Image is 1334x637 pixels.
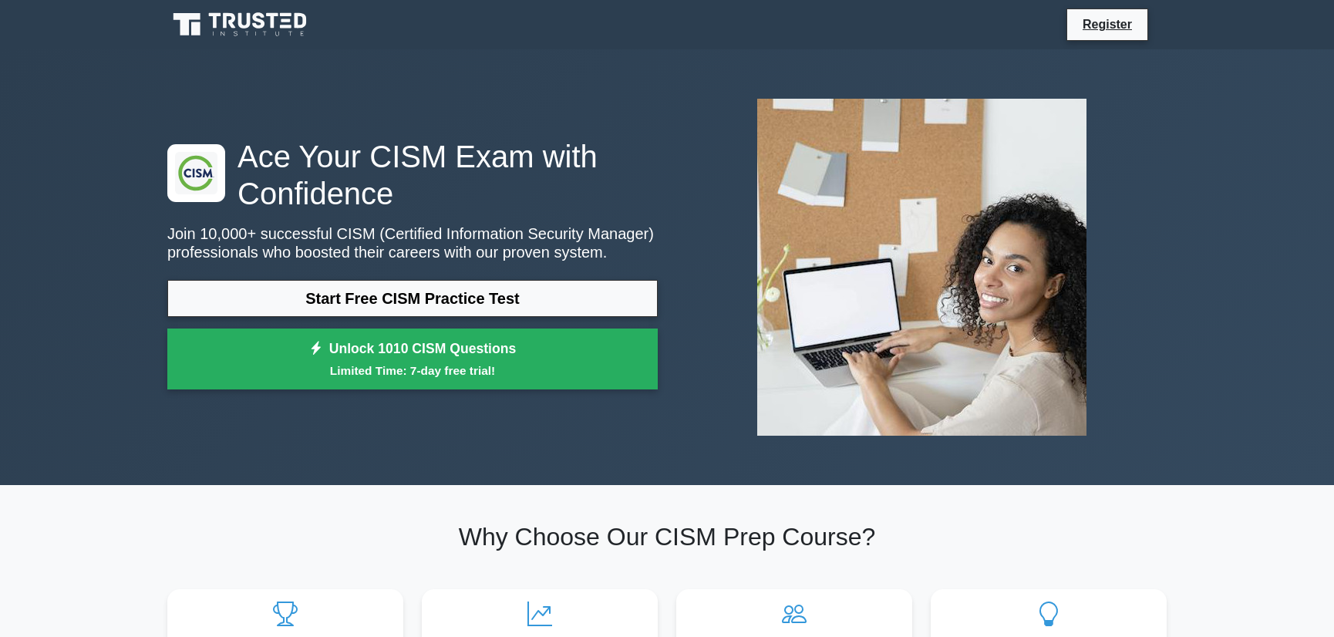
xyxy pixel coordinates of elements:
a: Start Free CISM Practice Test [167,280,658,317]
small: Limited Time: 7-day free trial! [187,362,638,379]
p: Join 10,000+ successful CISM (Certified Information Security Manager) professionals who boosted t... [167,224,658,261]
a: Register [1073,15,1141,34]
h1: Ace Your CISM Exam with Confidence [167,138,658,212]
a: Unlock 1010 CISM QuestionsLimited Time: 7-day free trial! [167,329,658,390]
h2: Why Choose Our CISM Prep Course? [167,522,1167,551]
